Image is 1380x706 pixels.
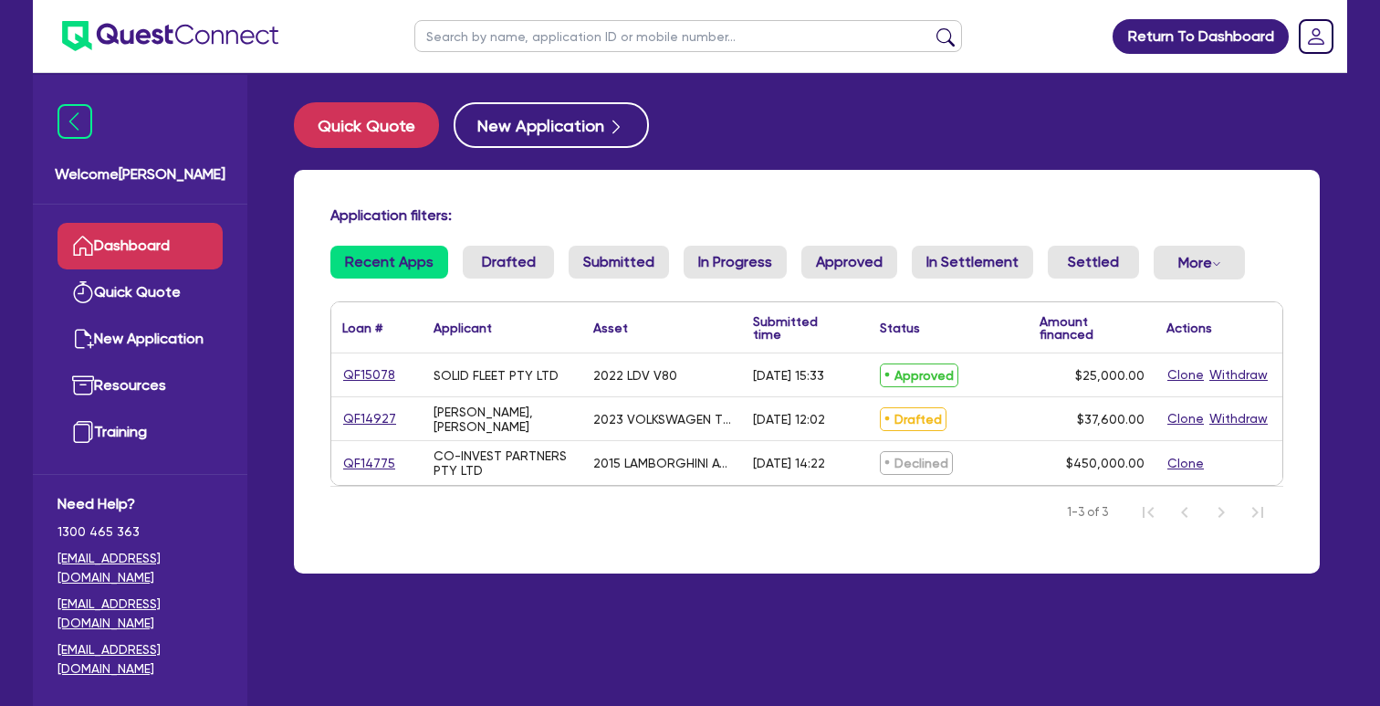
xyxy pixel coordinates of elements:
a: Resources [57,363,223,409]
a: QF14775 [342,453,396,474]
span: 1300 465 363 [57,522,223,542]
h4: Application filters: [330,206,1283,224]
div: 2022 LDV V80 [593,368,677,383]
button: Clone [1166,453,1205,474]
span: $25,000.00 [1075,368,1145,383]
span: Declined [880,451,953,475]
div: SOLID FLEET PTY LTD [434,368,559,383]
a: Recent Apps [330,246,448,279]
div: Applicant [434,321,492,334]
a: Quick Quote [294,102,454,148]
a: Dropdown toggle [1292,13,1340,60]
a: In Progress [684,246,787,279]
img: resources [72,374,94,396]
div: 2015 LAMBORGHINI AVENTADOR [593,456,731,470]
a: Submitted [569,246,669,279]
button: Last Page [1239,494,1276,531]
div: 2023 VOLKSWAGEN TIGUAN [593,412,731,427]
button: Clone [1166,364,1205,385]
button: New Application [454,102,649,148]
span: $450,000.00 [1066,456,1145,470]
div: Loan # [342,321,382,334]
img: quick-quote [72,281,94,303]
div: Amount financed [1040,315,1145,341]
span: Need Help? [57,493,223,515]
span: Approved [880,364,958,387]
input: Search by name, application ID or mobile number... [414,20,962,52]
button: Quick Quote [294,102,439,148]
img: training [72,421,94,443]
div: CO-INVEST PARTNERS PTY LTD [434,448,571,478]
a: Training [57,409,223,456]
button: Withdraw [1208,408,1269,429]
a: [EMAIL_ADDRESS][DOMAIN_NAME] [57,549,223,587]
a: Return To Dashboard [1113,19,1289,54]
a: [EMAIL_ADDRESS][DOMAIN_NAME] [57,640,223,679]
button: First Page [1130,494,1166,531]
button: Clone [1166,408,1205,429]
a: Drafted [463,246,554,279]
a: In Settlement [912,246,1033,279]
button: Previous Page [1166,494,1203,531]
span: Drafted [880,407,946,431]
img: new-application [72,328,94,350]
div: Status [880,321,920,334]
a: Quick Quote [57,269,223,316]
button: Withdraw [1208,364,1269,385]
div: [DATE] 15:33 [753,368,824,383]
a: QF15078 [342,364,396,385]
div: Actions [1166,321,1212,334]
a: QF14927 [342,408,397,429]
a: Dashboard [57,223,223,269]
button: Next Page [1203,494,1239,531]
img: quest-connect-logo-blue [62,21,278,51]
a: Settled [1048,246,1139,279]
div: Asset [593,321,628,334]
span: $37,600.00 [1077,412,1145,427]
img: icon-menu-close [57,104,92,139]
button: Dropdown toggle [1154,246,1245,279]
div: [DATE] 12:02 [753,412,825,427]
a: New Application [57,316,223,363]
div: [DATE] 14:22 [753,456,825,470]
span: 1-3 of 3 [1067,503,1108,522]
a: Approved [801,246,897,279]
span: Welcome [PERSON_NAME] [55,163,225,185]
a: [EMAIL_ADDRESS][DOMAIN_NAME] [57,595,223,633]
div: [PERSON_NAME], [PERSON_NAME] [434,405,571,434]
div: Submitted time [753,315,842,341]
